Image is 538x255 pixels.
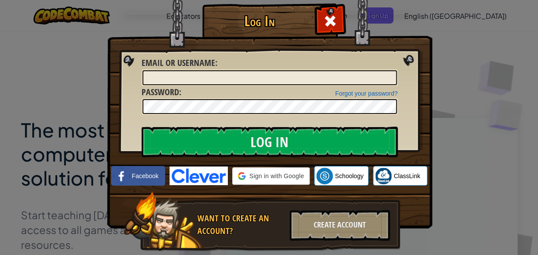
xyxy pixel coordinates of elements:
[142,86,181,99] label: :
[169,166,228,185] img: clever-logo-blue.png
[142,86,179,98] span: Password
[394,172,420,180] span: ClassLink
[335,90,397,97] a: Forgot your password?
[142,127,398,157] input: Log In
[335,172,363,180] span: Schoology
[375,168,392,184] img: classlink-logo-small.png
[232,167,309,185] div: Sign in with Google
[249,172,304,180] span: Sign in with Google
[142,57,215,69] span: Email or Username
[290,210,390,241] div: Create Account
[142,57,217,69] label: :
[204,14,315,29] h1: Log In
[113,168,130,184] img: facebook_small.png
[197,212,284,237] div: Want to create an account?
[316,168,333,184] img: schoology.png
[132,172,159,180] span: Facebook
